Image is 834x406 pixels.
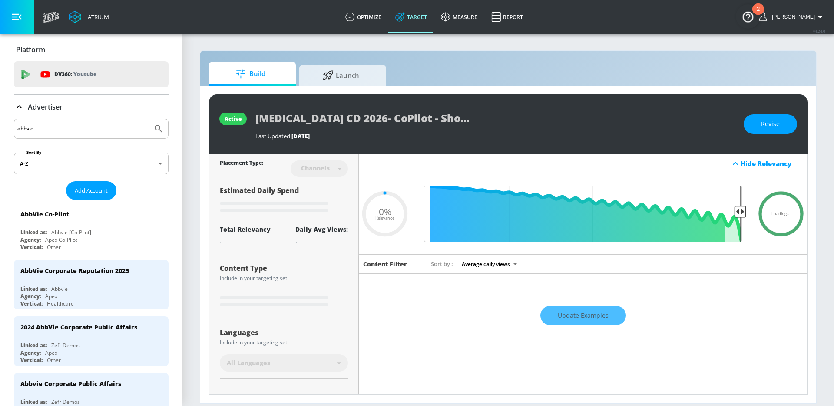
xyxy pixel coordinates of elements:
p: Youtube [73,70,96,79]
div: 2024 AbbVie Corporate Public AffairsLinked as:Zefr DemosAgency:ApexVertical:Other [14,316,169,366]
span: Revise [761,119,780,130]
div: Estimated Daily Spend [220,186,348,215]
div: Total Relevancy [220,225,271,233]
button: [PERSON_NAME] [759,12,825,22]
span: Estimated Daily Spend [220,186,299,195]
button: Add Account [66,181,116,200]
p: Advertiser [28,102,63,112]
div: Abbvie Corporate Public Affairs [20,379,121,388]
div: AbbVie Corporate Reputation 2025Linked as:AbbvieAgency:ApexVertical:Healthcare [14,260,169,309]
span: Add Account [75,186,108,196]
span: Loading... [771,212,791,216]
div: Other [47,356,61,364]
span: Build [218,63,284,84]
div: 2 [757,9,760,20]
div: DV360: Youtube [14,61,169,87]
a: Report [484,1,530,33]
span: Sort by [431,260,453,268]
div: Apex [45,349,57,356]
div: Vertical: [20,243,43,251]
div: active [225,115,242,123]
label: Sort By [25,150,43,155]
div: Healthcare [47,300,74,307]
div: Advertiser [14,95,169,119]
div: Languages [220,329,348,336]
span: Launch [308,65,374,86]
div: Abbvie [51,285,68,293]
div: Linked as: [20,398,47,406]
div: Agency: [20,236,41,243]
div: Linked as: [20,342,47,349]
div: AbbVie Corporate Reputation 2025 [20,266,129,275]
div: Daily Avg Views: [295,225,348,233]
div: Apex [45,293,57,300]
div: All Languages [220,354,348,372]
div: Average daily views [457,258,520,270]
input: Final Threshold [420,186,746,242]
div: Zefr Demos [51,342,80,349]
div: Include in your targeting set [220,276,348,281]
div: A-Z [14,153,169,174]
div: Agency: [20,349,41,356]
div: Last Updated: [255,132,735,140]
div: Linked as: [20,285,47,293]
div: AbbVie Co-Pilot [20,210,69,218]
div: Atrium [84,13,109,21]
div: 2024 AbbVie Corporate Public Affairs [20,323,137,331]
div: Placement Type: [220,159,263,168]
div: Vertical: [20,356,43,364]
div: Agency: [20,293,41,300]
div: Hide Relevancy [359,154,807,173]
div: Linked as: [20,229,47,236]
div: Other [47,243,61,251]
div: Apex Co-Pilot [45,236,77,243]
button: Open Resource Center, 2 new notifications [736,4,760,29]
input: Search by name [17,123,149,134]
div: Hide Relevancy [741,159,802,168]
div: AbbVie Co-PilotLinked as:Abbvie [Co-Pilot]Agency:Apex Co-PilotVertical:Other [14,203,169,253]
span: All Languages [227,359,270,367]
p: Platform [16,45,45,54]
p: DV360: [54,70,96,79]
div: Vertical: [20,300,43,307]
span: login as: wayne.auduong@zefr.com [768,14,815,20]
div: Platform [14,37,169,62]
div: Zefr Demos [51,398,80,406]
a: Target [388,1,434,33]
a: measure [434,1,484,33]
span: [DATE] [291,132,310,140]
h6: Content Filter [363,260,407,268]
span: v 4.24.0 [813,29,825,33]
button: Revise [744,114,797,134]
button: Submit Search [149,119,168,138]
a: Atrium [69,10,109,23]
span: 0% [379,207,391,216]
div: Channels [297,164,334,172]
div: Abbvie [Co-Pilot] [51,229,91,236]
div: Content Type [220,265,348,272]
div: Include in your targeting set [220,340,348,345]
span: Relevance [375,216,394,220]
a: optimize [338,1,388,33]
